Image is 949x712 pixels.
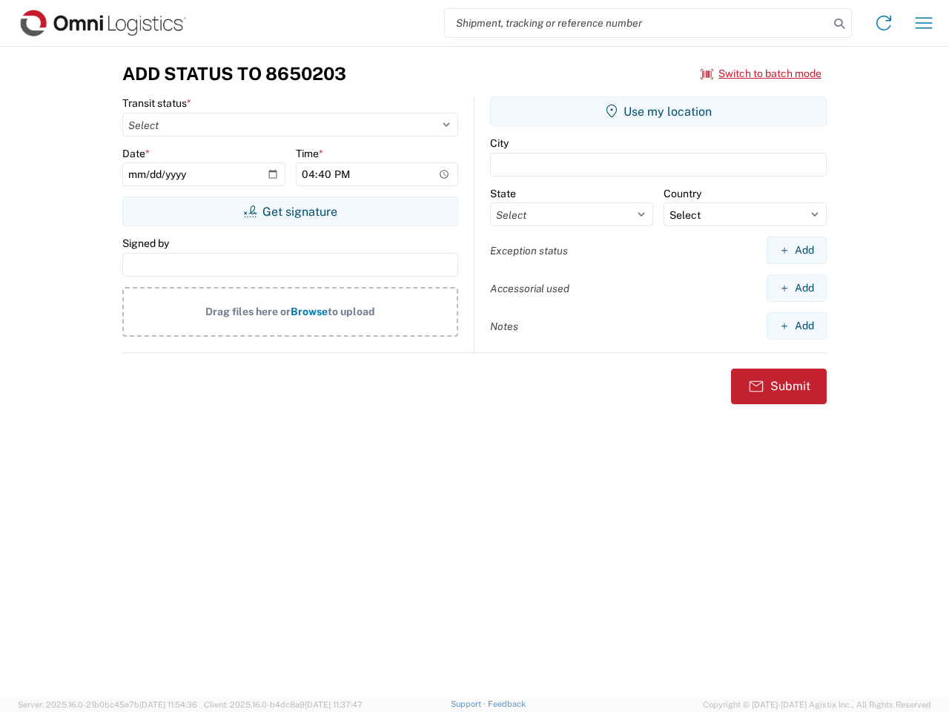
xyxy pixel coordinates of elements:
[451,699,488,708] a: Support
[490,244,568,257] label: Exception status
[490,282,569,295] label: Accessorial used
[139,700,197,709] span: [DATE] 11:54:36
[122,197,458,226] button: Get signature
[291,306,328,317] span: Browse
[18,700,197,709] span: Server: 2025.16.0-21b0bc45e7b
[767,237,827,264] button: Add
[122,237,169,250] label: Signed by
[122,147,150,160] label: Date
[122,96,191,110] label: Transit status
[490,320,518,333] label: Notes
[767,312,827,340] button: Add
[490,136,509,150] label: City
[445,9,829,37] input: Shipment, tracking or reference number
[205,306,291,317] span: Drag files here or
[305,700,363,709] span: [DATE] 11:37:47
[122,63,346,85] h3: Add Status to 8650203
[767,274,827,302] button: Add
[204,700,363,709] span: Client: 2025.16.0-b4dc8a9
[701,62,821,86] button: Switch to batch mode
[328,306,375,317] span: to upload
[490,187,516,200] label: State
[488,699,526,708] a: Feedback
[703,698,931,711] span: Copyright © [DATE]-[DATE] Agistix Inc., All Rights Reserved
[296,147,323,160] label: Time
[490,96,827,126] button: Use my location
[664,187,701,200] label: Country
[731,369,827,404] button: Submit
